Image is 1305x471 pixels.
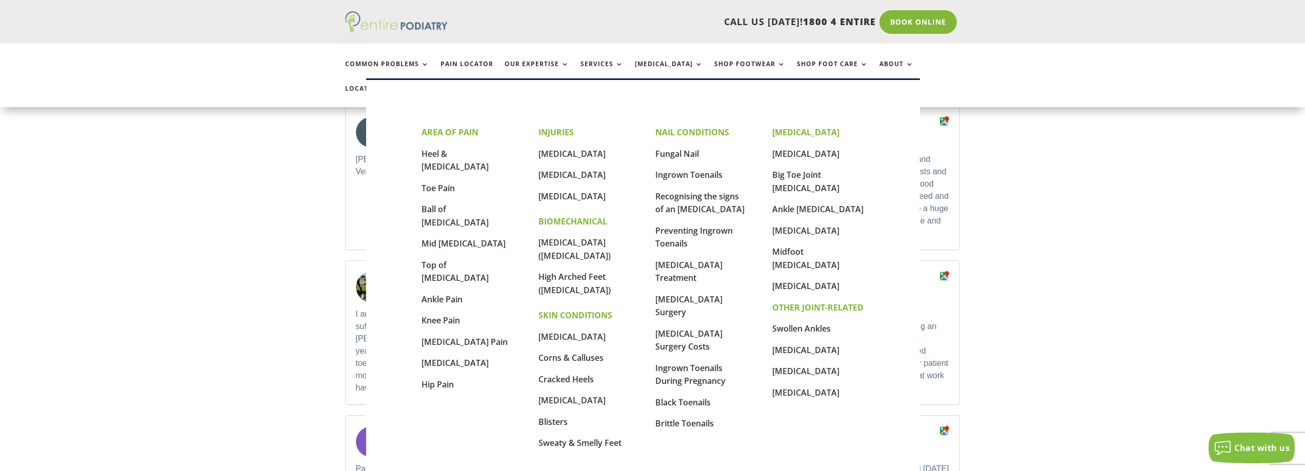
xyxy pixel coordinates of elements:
a: Blisters [538,416,568,427]
a: [MEDICAL_DATA] Surgery Costs [655,328,722,353]
a: Book Online [879,10,957,34]
a: High Arched Feet ([MEDICAL_DATA]) [538,271,611,296]
a: Fungal Nail [655,148,699,159]
a: Ingrown Toenails During Pregnancy [655,362,726,387]
a: Midfoot [MEDICAL_DATA] [772,246,839,271]
a: Recognising the signs of an [MEDICAL_DATA] [655,191,745,215]
a: [MEDICAL_DATA] [538,191,606,202]
a: [MEDICAL_DATA] Treatment [655,259,722,284]
a: [MEDICAL_DATA] Pain [421,336,508,347]
button: Chat with us [1209,433,1295,463]
a: Preventing Ingrown Toenails [655,225,733,250]
a: Cracked Heels [538,374,594,385]
strong: SKIN CONDITIONS [538,310,612,321]
a: Ingrown Toenails [655,169,722,180]
a: Shop Footwear [714,60,786,83]
a: Services [580,60,624,83]
a: [MEDICAL_DATA] [421,357,489,368]
a: About [879,60,914,83]
a: Corns & Calluses [538,352,604,363]
a: Big Toe Joint [MEDICAL_DATA] [772,169,839,194]
a: Black Toenails [655,397,711,408]
a: [MEDICAL_DATA] [772,225,839,236]
a: Shop Foot Care [797,60,868,83]
a: Knee Pain [421,315,460,326]
a: [MEDICAL_DATA] [772,148,839,159]
a: Pain Locator [440,60,493,83]
a: [MEDICAL_DATA] [538,148,606,159]
a: Common Problems [345,60,429,83]
strong: NAIL CONDITIONS [655,127,729,138]
p: CALL US [DATE]! [487,15,876,29]
a: Ball of [MEDICAL_DATA] [421,203,489,228]
a: Toe Pain [421,182,455,194]
a: [MEDICAL_DATA] [538,395,606,406]
p: I am so grateful, to have found Pan, I have suffered with different issues with my feet and [PERS... [356,308,533,394]
a: [MEDICAL_DATA] [772,280,839,292]
a: Heel & [MEDICAL_DATA] [421,148,489,173]
strong: INJURIES [538,127,574,138]
strong: AREA OF PAIN [421,127,478,138]
a: Ankle [MEDICAL_DATA] [772,203,864,215]
a: [MEDICAL_DATA] ([MEDICAL_DATA]) [538,237,611,261]
a: [MEDICAL_DATA] [538,169,606,180]
a: Our Expertise [505,60,569,83]
img: logo (1) [345,11,448,33]
a: [MEDICAL_DATA] [538,331,606,342]
strong: BIOMECHANICAL [538,216,607,227]
strong: [MEDICAL_DATA] [772,127,839,138]
a: [MEDICAL_DATA] [635,60,703,83]
a: Ankle Pain [421,294,463,305]
a: [MEDICAL_DATA] Surgery [655,294,722,318]
a: Swollen Ankles [772,323,831,334]
a: Sweaty & Smelly Feet [538,437,621,448]
p: [PERSON_NAME] was awesome to deal with. Very patient, helpful and easy to talk to. [356,153,533,178]
a: Top of [MEDICAL_DATA] [421,259,489,284]
strong: OTHER JOINT-RELATED [772,302,864,313]
a: Mid [MEDICAL_DATA] [421,238,506,249]
a: Entire Podiatry [345,25,448,35]
a: Hip Pain [421,379,454,390]
a: [MEDICAL_DATA] [772,344,839,356]
span: Chat with us [1234,442,1290,454]
a: Locations [345,85,396,107]
a: [MEDICAL_DATA] [772,387,839,398]
a: [MEDICAL_DATA] [772,365,839,377]
a: Brittle Toenails [655,418,714,429]
span: 1800 4 ENTIRE [803,15,876,28]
